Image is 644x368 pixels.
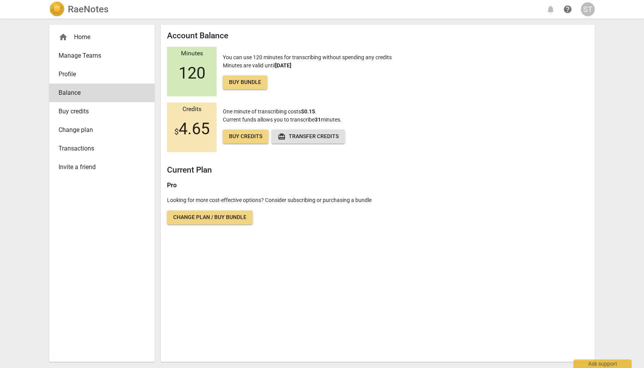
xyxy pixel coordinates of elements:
[223,75,267,89] a: Buy bundle
[49,65,155,84] a: Profile
[561,2,575,16] a: Help
[59,88,139,98] span: Balance
[174,120,210,138] span: 4.65
[59,70,139,79] span: Profile
[563,5,572,14] span: help
[223,130,269,144] a: Buy credits
[49,46,155,65] a: Manage Teams
[49,121,155,139] a: Change plan
[49,158,155,176] a: Invite a friend
[179,64,205,82] span: 120
[301,108,315,115] b: $0.15
[49,2,108,17] a: LogoRaeNotes
[278,133,286,140] span: redeem
[223,53,392,89] p: You can use 120 minutes for transcribing without spending any credits Minutes are valid until
[167,50,217,57] div: Minutes
[173,214,246,221] span: Change plan / Buy bundle
[278,133,339,140] span: Transfer credits
[167,106,217,113] div: Credits
[59,51,139,60] span: Manage Teams
[49,28,155,46] div: Home
[167,181,177,189] b: Pro
[174,127,179,136] span: $
[59,125,139,135] span: Change plan
[167,211,253,224] a: Change plan / Buy bundle
[223,108,317,115] span: One minute of transcribing costs .
[59,144,139,153] span: Transactions
[223,116,342,123] span: Current funds allows you to transcribe minutes.
[49,2,65,17] img: Logo
[229,79,261,86] span: Buy bundle
[315,116,321,123] b: 31
[49,102,155,121] a: Buy credits
[167,31,589,41] h2: Account Balance
[272,130,345,144] button: Transfer credits
[59,107,139,116] span: Buy credits
[573,359,632,368] div: Ask support
[167,196,589,204] p: Looking for more cost-effective options? Consider subscribing or purchasing a bundle
[49,84,155,102] a: Balance
[59,163,139,172] span: Invite a friend
[167,165,589,175] h2: Current Plan
[581,2,595,16] button: ST
[49,139,155,158] a: Transactions
[229,133,262,140] span: Buy credits
[68,4,108,15] h2: RaeNotes
[275,62,291,68] b: [DATE]
[59,33,68,42] span: home
[59,33,139,42] div: Home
